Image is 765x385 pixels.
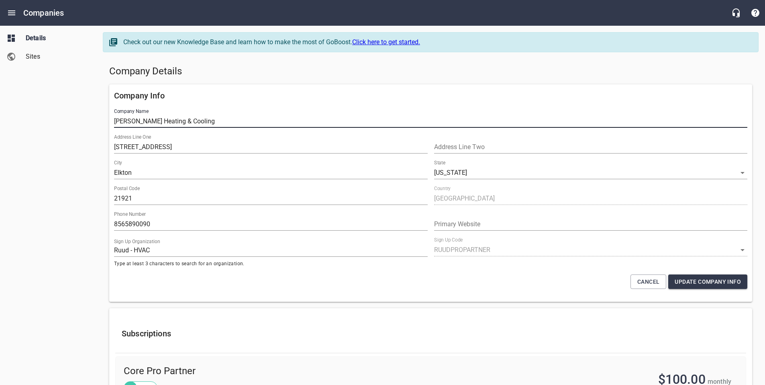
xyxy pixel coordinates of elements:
label: Address Line One [114,135,151,139]
label: Country [434,186,451,191]
h6: Subscriptions [122,327,740,340]
label: State [434,160,445,165]
button: Cancel [630,274,666,289]
label: Phone Number [114,212,146,217]
button: Open drawer [2,3,21,23]
h5: Company Details [109,65,752,78]
a: Click here to get started. [352,38,420,46]
span: Core Pro Partner [124,365,420,378]
span: Type at least 3 characters to search for an organization. [114,260,428,268]
label: Company Name [114,109,149,114]
span: Update Company Info [675,277,741,287]
h6: Company Info [114,89,747,102]
label: Postal Code [114,186,140,191]
input: Start typing to search organizations [114,244,428,257]
div: Check out our new Knowledge Base and learn how to make the most of GoBoost. [123,37,750,47]
span: Cancel [637,277,659,287]
button: Live Chat [726,3,746,23]
button: Support Portal [746,3,765,23]
button: Update Company Info [668,274,747,289]
span: Details [26,33,87,43]
label: Sign Up Code [434,238,463,242]
label: City [114,160,122,165]
span: Sites [26,52,87,61]
h6: Companies [23,6,64,19]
